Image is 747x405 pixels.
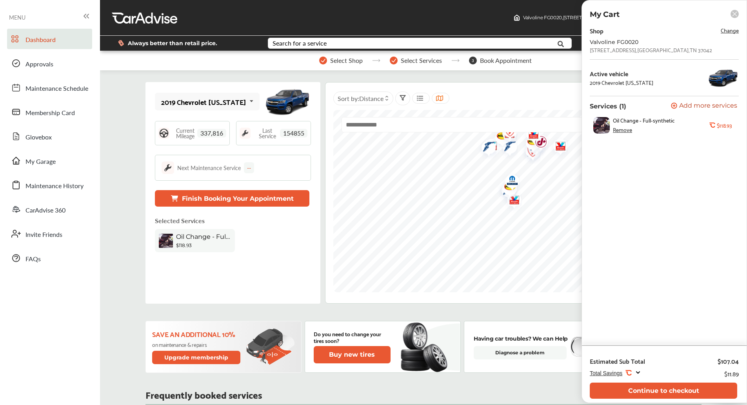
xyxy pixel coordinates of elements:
a: Dashboard [7,29,92,49]
div: Remove [613,126,632,133]
span: My Garage [25,157,56,167]
div: Map marker [501,189,521,214]
span: Book Appointment [480,57,532,64]
a: Approvals [7,53,92,73]
div: Estimated Sub Total [590,357,645,365]
a: Add more services [671,103,739,110]
p: Selected Services [155,216,205,225]
span: Glovebox [25,132,52,143]
img: Midas+Logo_RGB.png [520,132,541,153]
a: Buy new tires [314,346,392,363]
span: FAQs [25,254,41,264]
div: Valvoline FG0020 [590,39,715,45]
span: Distance [359,94,383,103]
a: My Garage [7,150,92,171]
img: logo-mopar.png [499,170,520,193]
img: logo-goodyear.png [476,136,496,159]
img: dollor_label_vector.a70140d1.svg [118,40,124,46]
span: Change [721,26,739,35]
span: 3 [469,57,477,64]
img: maintenance_logo [240,128,251,139]
a: FAQs [7,248,92,268]
p: on maintenance & repairs [152,341,242,348]
div: Map marker [476,136,495,159]
span: Select Shop [330,57,363,64]
span: Last Service [254,128,280,139]
div: $11.89 [724,368,739,379]
span: Total Savings [590,370,622,376]
img: update-membership.81812027.svg [246,328,295,365]
span: Maintenance History [25,181,84,191]
div: Map marker [497,136,516,159]
span: Oil Change - Full-synthetic [176,233,231,240]
span: Valvoline FG0020 , [STREET_ADDRESS] [GEOGRAPHIC_DATA] , TN 37042 [523,15,683,20]
button: Finish Booking Your Appointment [155,190,309,207]
div: -- [244,162,254,173]
a: Invite Friends [7,224,92,244]
p: My Cart [590,10,620,19]
div: Map marker [520,132,540,153]
img: stepper-checkmark.b5569197.svg [319,57,327,64]
div: [STREET_ADDRESS] , [GEOGRAPHIC_DATA] , TN 37042 [590,47,712,53]
img: stepper-arrow.e24c07c6.svg [451,59,460,62]
button: Buy new tires [314,346,391,363]
div: Search for a service [273,40,327,46]
img: steering_logo [158,128,169,139]
button: Add more services [671,103,737,110]
img: logo-valvoline.png [496,179,516,204]
img: logo-goodyear.png [497,136,518,159]
p: Save an additional 10% [152,330,242,338]
a: Maintenance History [7,175,92,195]
img: 12970_st0640_046.jpg [707,66,739,90]
img: oil-change-thumb.jpg [159,234,173,248]
b: $118.93 [176,242,192,248]
img: Midas+Logo_RGB.png [489,127,510,147]
span: Select Services [401,57,442,64]
img: header-home-logo.8d720a4f.svg [514,15,520,21]
img: stepper-checkmark.b5569197.svg [390,57,398,64]
span: Current Mileage [173,128,197,139]
img: maintenance_logo [162,161,174,174]
p: Services (1) [590,103,626,110]
a: CarAdvise 360 [7,199,92,220]
a: Diagnose a problem [474,346,567,359]
div: Map marker [497,178,516,198]
a: Glovebox [7,126,92,147]
img: diagnose-vehicle.c84bcb0a.svg [569,336,624,357]
div: Map marker [489,127,509,147]
span: Add more services [679,103,737,110]
p: Frequently booked services [145,390,262,398]
span: 154855 [280,129,307,137]
div: Map marker [496,179,515,204]
span: Dashboard [25,35,56,45]
span: Sort by : [338,94,383,103]
span: 337,816 [197,129,226,137]
span: MENU [9,14,25,20]
p: Having car troubles? We can Help [474,334,568,343]
img: logo-valvoline.png [547,135,568,160]
span: Maintenance Schedule [25,84,88,94]
a: Maintenance Schedule [7,77,92,98]
div: Map marker [496,180,515,203]
div: $107.04 [718,357,739,365]
img: stepper-arrow.e24c07c6.svg [372,59,380,62]
img: mobile_12970_st0640_046.jpg [264,84,311,119]
button: Continue to checkout [590,383,737,399]
canvas: Map [333,110,689,292]
div: 2019 Chevrolet [US_STATE] [161,98,246,106]
span: Approvals [25,59,53,70]
a: Membership Card [7,102,92,122]
div: Shop [590,25,603,36]
span: Invite Friends [25,230,62,240]
span: Membership Card [25,108,75,118]
b: $118.93 [717,122,732,128]
div: Map marker [499,170,519,193]
div: Next Maintenance Service [177,164,241,172]
div: 2019 Chevrolet [US_STATE] [590,79,653,86]
img: new-tire.a0c7fe23.svg [400,319,452,375]
button: Upgrade membership [152,351,241,364]
div: Active vehicle [590,70,653,77]
span: Always better than retail price. [128,40,217,46]
span: Oil Change - Full-synthetic [613,117,675,123]
img: oil-change-thumb.jpg [593,117,610,134]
